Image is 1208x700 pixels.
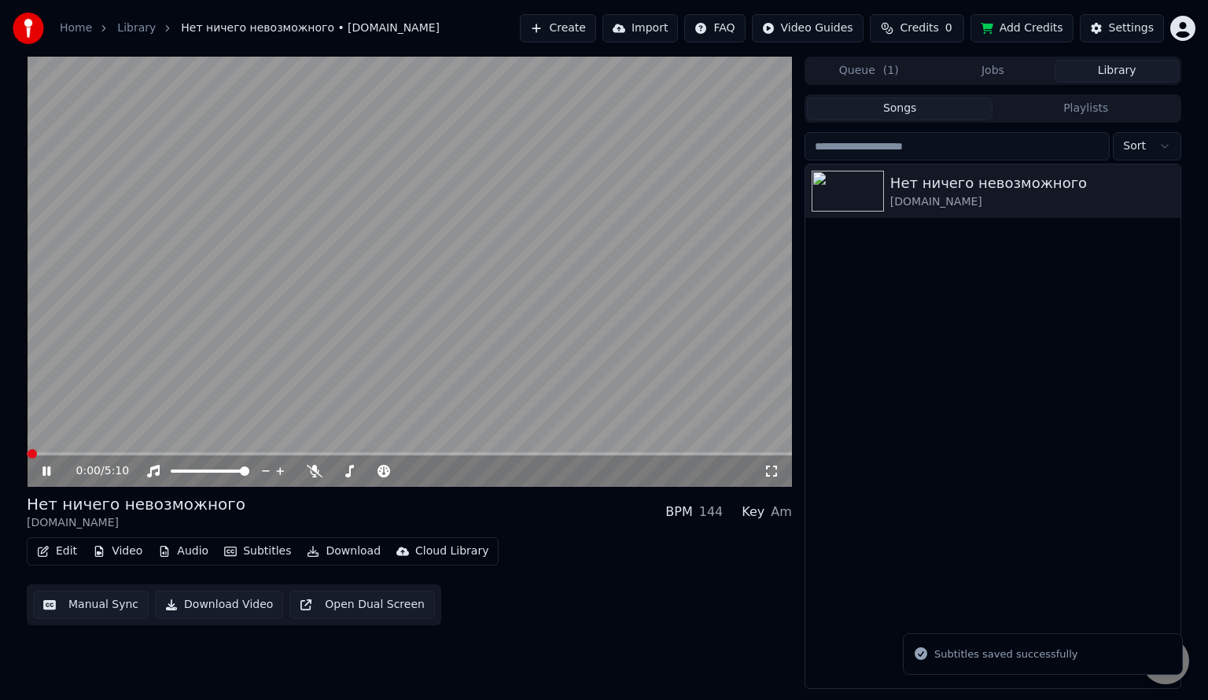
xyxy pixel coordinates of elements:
span: Нет ничего невозможного • [DOMAIN_NAME] [181,20,440,36]
button: Add Credits [970,14,1074,42]
button: Open Dual Screen [289,591,435,619]
button: Jobs [931,60,1055,83]
img: youka [13,13,44,44]
button: Playlists [993,98,1179,120]
button: FAQ [684,14,745,42]
div: / [76,463,114,479]
div: Нет ничего невозможного [890,172,1174,194]
div: 144 [699,503,724,521]
span: Credits [900,20,938,36]
button: Manual Sync [33,591,149,619]
span: ( 1 ) [883,63,899,79]
button: Edit [31,540,83,562]
button: Video [87,540,149,562]
div: Settings [1109,20,1154,36]
button: Songs [807,98,993,120]
button: Create [520,14,596,42]
button: Credits0 [870,14,964,42]
nav: breadcrumb [60,20,440,36]
div: Key [742,503,764,521]
button: Subtitles [218,540,297,562]
button: Settings [1080,14,1164,42]
div: Cloud Library [415,543,488,559]
button: Download [300,540,387,562]
span: 5:10 [105,463,129,479]
div: BPM [665,503,692,521]
button: Queue [807,60,931,83]
button: Audio [152,540,215,562]
button: Video Guides [752,14,864,42]
div: Subtitles saved successfully [934,647,1077,662]
button: Library [1055,60,1179,83]
span: 0:00 [76,463,101,479]
div: [DOMAIN_NAME] [27,515,245,531]
div: [DOMAIN_NAME] [890,194,1174,210]
button: Download Video [155,591,283,619]
span: 0 [945,20,952,36]
div: Нет ничего невозможного [27,493,245,515]
div: Am [771,503,792,521]
button: Import [602,14,678,42]
a: Home [60,20,92,36]
span: Sort [1123,138,1146,154]
a: Library [117,20,156,36]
